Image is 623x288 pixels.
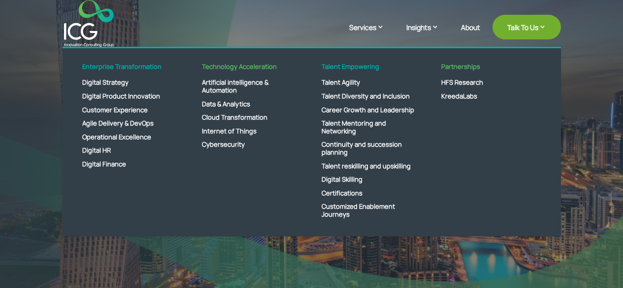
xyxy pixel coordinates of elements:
a: Insights [406,22,449,47]
a: Talk To Us [492,15,561,39]
a: Artificial intelligence & Automation [192,76,305,97]
a: Data & Analytics [192,97,305,111]
a: Cybersecurity [192,138,305,152]
a: Partnerships [431,63,545,76]
a: About [461,24,480,47]
a: Enterprise Transformation [72,63,186,76]
a: Talent Empowering [312,63,425,76]
a: Customer Experience [72,103,186,117]
a: Digital Finance [72,158,186,171]
a: Continuity and succession planning [312,138,425,159]
a: Digital Product Innovation [72,90,186,103]
a: KreedaLabs [431,90,545,103]
a: Talent Mentoring and Networking [312,117,425,138]
a: Career Growth and Leadership [312,103,425,117]
a: Talent Agility [312,76,425,90]
a: Operational Excellence [72,130,186,144]
a: Customized Enablement Journeys [312,200,425,221]
a: Certifications [312,187,425,200]
a: Digital Skilling [312,173,425,187]
a: Technology Acceleration [192,63,305,76]
a: Talent Diversity and Inclusion [312,90,425,103]
a: HFS Research [431,76,545,90]
a: Digital HR [72,144,186,158]
iframe: Chat Widget [459,182,623,288]
a: Talent reskilling and upskilling [312,160,425,173]
a: Digital Strategy [72,76,186,90]
a: Services [349,22,394,47]
a: Internet of Things [192,125,305,138]
a: Agile Delivery & DevOps [72,117,186,130]
a: Cloud Transformation [192,111,305,125]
